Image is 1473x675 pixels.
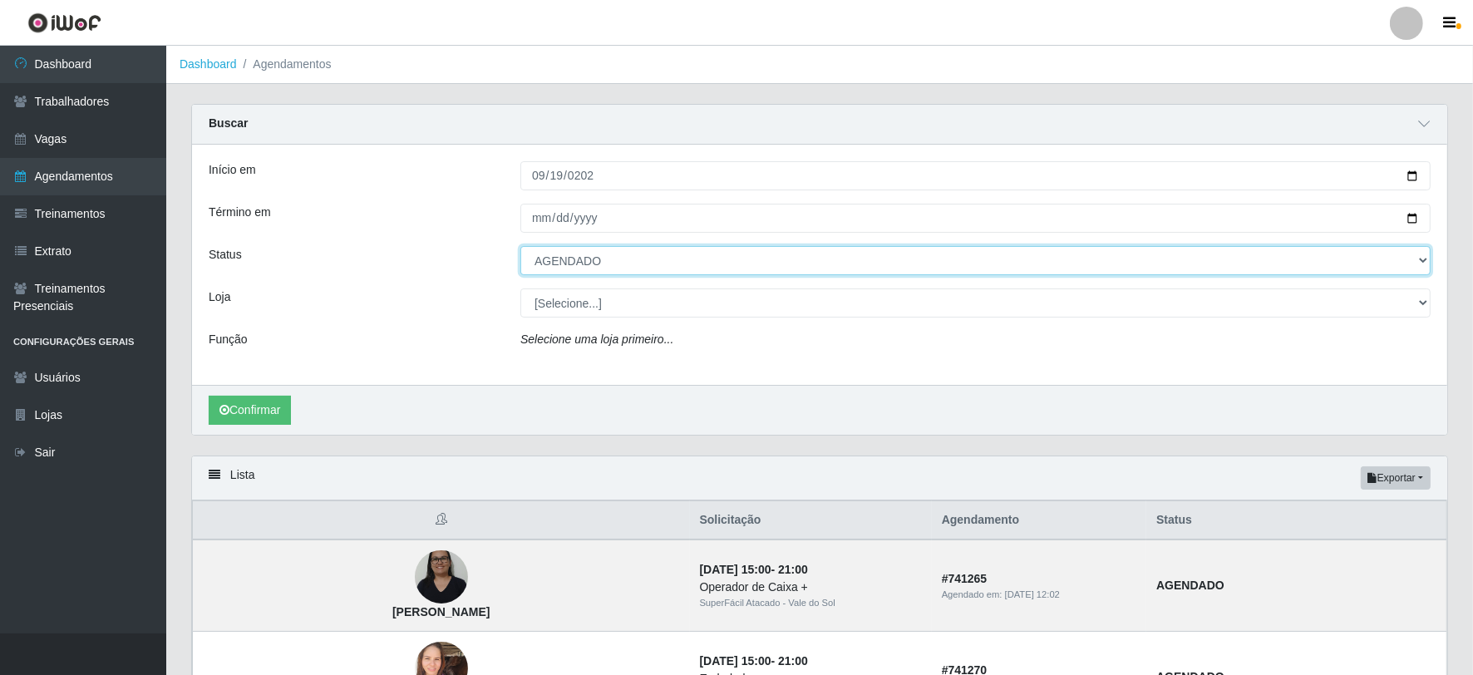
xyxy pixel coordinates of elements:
[237,56,332,73] li: Agendamentos
[180,57,237,71] a: Dashboard
[209,396,291,425] button: Confirmar
[700,579,922,596] div: Operador de Caixa +
[700,596,922,610] div: SuperFácil Atacado - Vale do Sol
[520,161,1431,190] input: 00/00/0000
[209,161,256,179] label: Início em
[166,46,1473,84] nav: breadcrumb
[209,246,242,264] label: Status
[209,204,271,221] label: Término em
[209,288,230,306] label: Loja
[778,654,808,668] time: 21:00
[192,456,1447,500] div: Lista
[27,12,101,33] img: CoreUI Logo
[700,563,771,576] time: [DATE] 15:00
[1005,589,1060,599] time: [DATE] 12:02
[209,331,248,348] label: Função
[392,605,490,618] strong: [PERSON_NAME]
[1361,466,1431,490] button: Exportar
[700,654,808,668] strong: -
[520,204,1431,233] input: 00/00/0000
[209,116,248,130] strong: Buscar
[942,588,1136,602] div: Agendado em:
[700,563,808,576] strong: -
[932,501,1146,540] th: Agendamento
[690,501,932,540] th: Solicitação
[778,563,808,576] time: 21:00
[942,572,988,585] strong: # 741265
[415,542,468,613] img: Elayne Almeida de Oliveira
[1156,579,1224,592] strong: AGENDADO
[700,654,771,668] time: [DATE] 15:00
[520,333,673,346] i: Selecione uma loja primeiro...
[1146,501,1446,540] th: Status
